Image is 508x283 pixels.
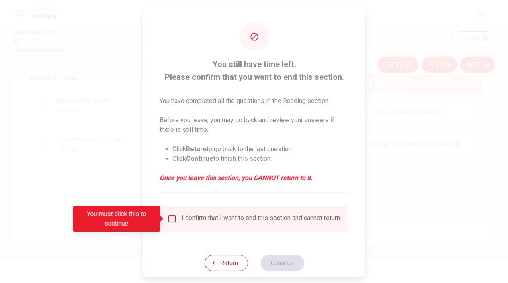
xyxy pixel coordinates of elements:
[160,96,349,106] p: You have completed all the questions in the Reading section.
[172,144,349,154] li: Click to go back to the last question
[260,255,304,271] button: Continue
[73,206,160,232] div: You must click this to continue
[186,155,213,162] strong: Continue
[172,154,349,164] li: Click to finish this section.
[182,214,341,224] div: I confirm that I want to end this section and cannot return.
[186,145,207,153] strong: Return
[160,173,349,183] em: Once you leave this section, you CANNOT return to it.
[204,255,248,271] button: Return
[160,115,349,135] p: Before you leave, you may go back and review your answers if there is still time.
[160,58,349,83] span: You still have time left. Please confirm that you want to end this section.
[167,214,177,224] span: You must click this to continue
